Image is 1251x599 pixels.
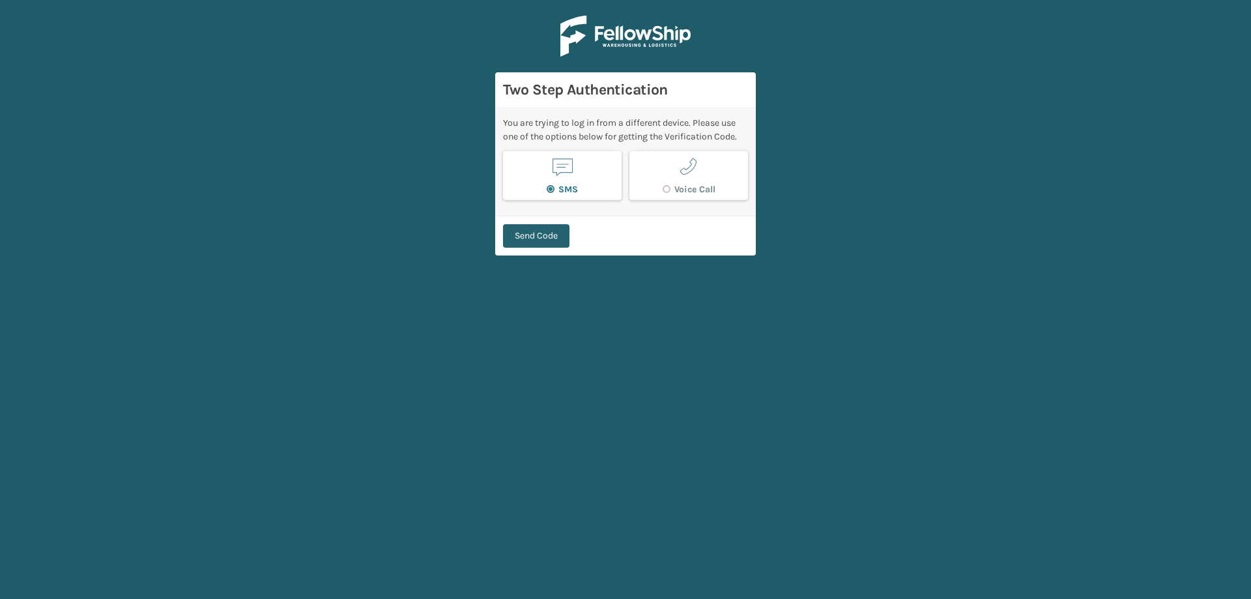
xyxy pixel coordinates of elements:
[547,184,578,195] label: SMS
[503,116,748,143] div: You are trying to log in from a different device. Please use one of the options below for getting...
[503,80,748,100] h3: Two Step Authentication
[663,184,715,195] label: Voice Call
[560,16,691,57] img: Logo
[503,224,569,248] button: Send Code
